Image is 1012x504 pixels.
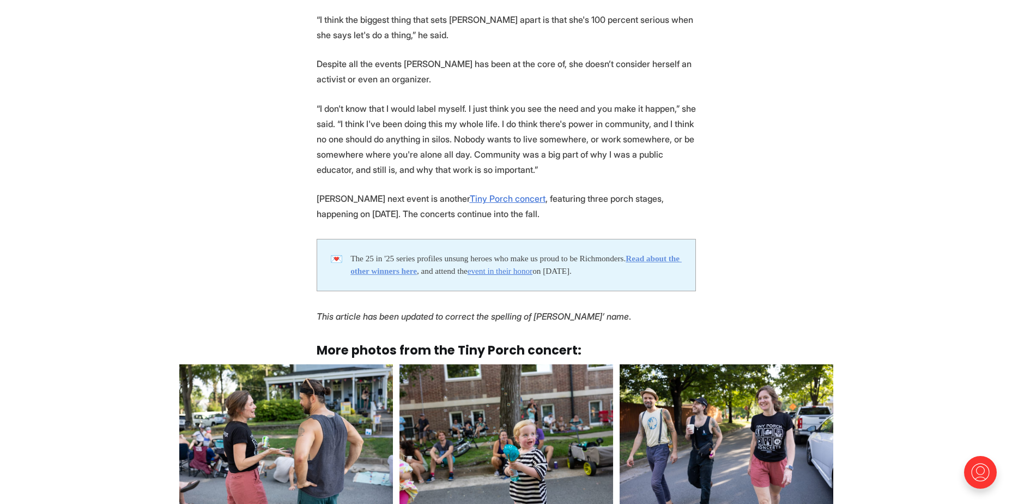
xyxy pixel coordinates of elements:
em: the spelling of [PERSON_NAME]’ name [476,311,629,322]
div: 💌 [330,253,351,278]
p: [PERSON_NAME] next event is another , featuring three porch stages, happening on [DATE]. The conc... [317,191,696,221]
a: Tiny Porch concert [470,193,546,204]
h3: More photos from the Tiny Porch concert: [317,344,696,358]
p: “I don't know that I would label myself. I just think you see the need and you make it happen,” s... [317,101,696,177]
div: The 25 in '25 series profiles unsung heroes who make us proud to be Richmonders. , and attend the... [350,253,682,278]
p: . [317,309,696,324]
iframe: portal-trigger [955,451,1012,504]
a: event in their honor [468,266,532,275]
p: Despite all the events [PERSON_NAME] has been at the core of, she doesn’t consider herself an act... [317,56,696,87]
a: Read about the other winners here [350,254,682,275]
em: This article has been updated to correct [317,311,474,322]
p: “I think the biggest thing that sets [PERSON_NAME] apart is that she's 100 percent serious when s... [317,12,696,43]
